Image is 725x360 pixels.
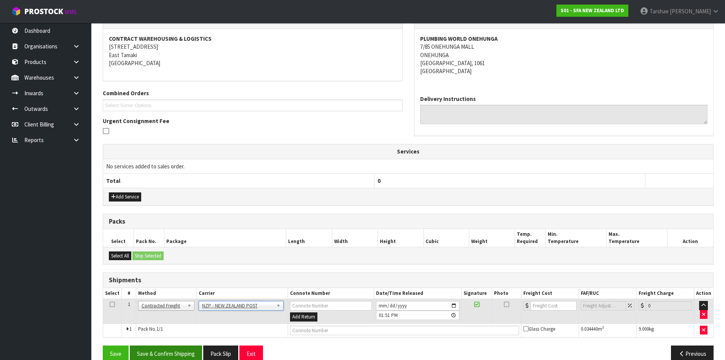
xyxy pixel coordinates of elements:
[420,95,476,103] label: Delivery Instructions
[109,192,141,202] button: Add Service
[521,288,579,299] th: Freight Cost
[646,301,692,310] input: Freight Charge
[65,8,76,16] small: WMS
[290,326,519,335] input: Connote Number
[420,35,708,75] address: 7/85 ONEHUNGA MALL ONEHUNGA [GEOGRAPHIC_DATA], 1061 [GEOGRAPHIC_DATA]
[561,7,624,14] strong: S01 - SFA NEW ZEALAND LTD
[122,288,136,299] th: #
[136,288,197,299] th: Method
[578,323,636,337] td: m
[290,301,372,310] input: Connote Number
[103,229,134,247] th: Select
[103,144,713,159] th: Services
[109,18,397,25] h3: From Address
[103,159,713,173] td: No services added to sales order.
[637,288,694,299] th: Freight Charge
[286,229,332,247] th: Length
[581,301,626,310] input: Freight Adjustment
[378,229,423,247] th: Height
[134,229,164,247] th: Pack No.
[142,301,184,310] span: Contracted Freight
[523,326,555,332] span: Glass Charge
[462,288,492,299] th: Signature
[492,288,521,299] th: Photo
[578,288,636,299] th: FAF/RUC
[420,35,498,42] strong: PLUMBING WORLD ONEHUNGA
[668,229,713,247] th: Action
[24,6,63,16] span: ProStock
[128,301,130,307] span: 1
[531,301,577,310] input: Freight Cost
[420,18,708,25] h3: To Address
[602,325,604,330] sup: 3
[103,89,149,97] label: Combined Orders
[202,301,273,310] span: NZP - NEW ZEALAND POST
[109,277,707,284] h3: Shipments
[103,174,374,188] th: Total
[637,323,694,337] td: kg
[670,8,711,15] span: [PERSON_NAME]
[545,229,606,247] th: Min. Temperature
[332,229,378,247] th: Width
[109,35,212,42] strong: CONTRACT WAREHOUSING & LOGISTICS
[109,218,707,225] h3: Packs
[581,326,598,332] span: 0.034440
[694,288,713,299] th: Action
[136,323,288,337] td: Pack No.
[290,312,317,322] button: Add Return
[129,326,132,332] span: 1
[11,6,21,16] img: cube-alt.png
[156,326,163,332] span: 1/1
[374,288,462,299] th: Date/Time Released
[109,251,131,261] button: Select All
[197,288,288,299] th: Carrier
[424,229,469,247] th: Cubic
[556,5,628,17] a: S01 - SFA NEW ZEALAND LTD
[515,229,545,247] th: Temp. Required
[639,326,649,332] span: 9.000
[469,229,515,247] th: Weight
[650,8,669,15] span: Tarshae
[103,288,122,299] th: Select
[164,229,286,247] th: Package
[288,288,374,299] th: Connote Number
[109,35,397,67] address: [STREET_ADDRESS] East Tamaki [GEOGRAPHIC_DATA]
[378,177,381,184] span: 0
[132,251,164,261] button: Ship Selected
[103,117,169,125] label: Urgent Consignment Fee
[606,229,667,247] th: Max. Temperature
